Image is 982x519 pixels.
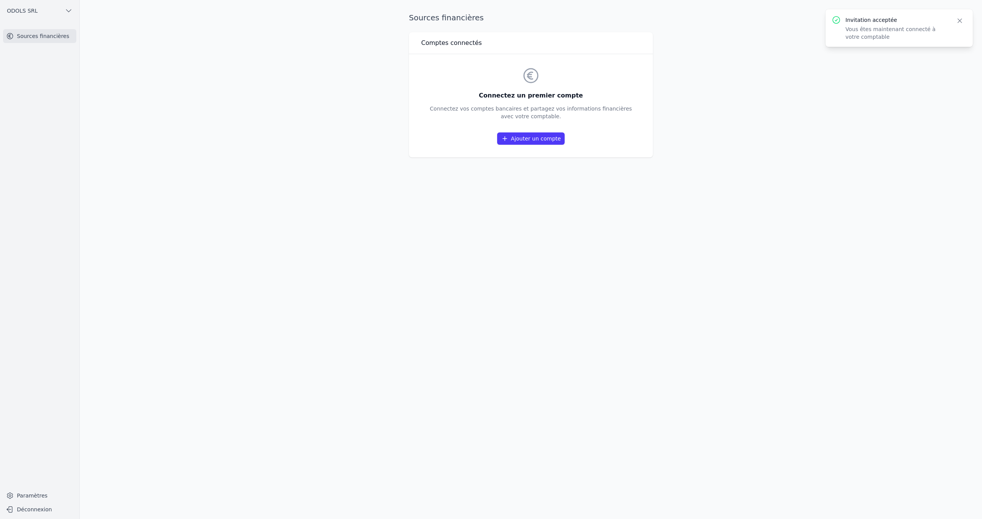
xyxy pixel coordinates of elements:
[845,25,947,41] p: Vous êtes maintenant connecté à votre comptable
[3,29,76,43] a: Sources financières
[409,12,484,23] h1: Sources financières
[430,91,632,100] h3: Connectez un premier compte
[3,503,76,516] button: Déconnexion
[7,7,38,15] span: ODOLS SRL
[3,489,76,502] a: Paramètres
[430,105,632,120] p: Connectez vos comptes bancaires et partagez vos informations financières avec votre comptable.
[845,16,947,24] p: Invitation acceptée
[3,5,76,17] button: ODOLS SRL
[497,132,565,145] a: Ajouter un compte
[421,38,482,48] h3: Comptes connectés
